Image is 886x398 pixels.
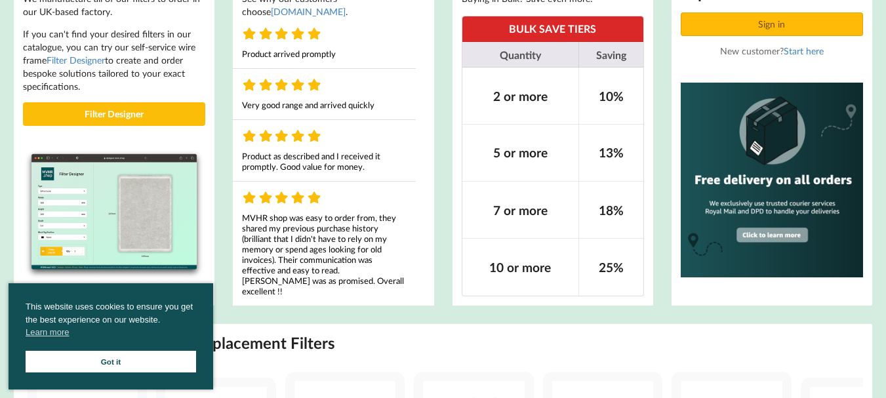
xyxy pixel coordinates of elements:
td: 10 or more [462,238,578,295]
div: Product arrived promptly [233,49,415,59]
a: Start here [784,45,824,56]
td: 25% [578,238,643,295]
th: BULK SAVE TIERS [462,16,643,42]
a: cookies - Learn more [26,326,69,339]
a: Filter Designer [23,102,205,126]
button: Sign in [681,12,863,36]
td: 2 or more [462,68,578,124]
td: 7 or more [462,181,578,238]
div: Product as described and I received it promptly. Good value for money. [233,151,415,172]
div: New customer? [681,45,863,56]
div: Very good range and arrived quickly [233,100,415,110]
a: Got it cookie [26,351,196,372]
td: 18% [578,181,643,238]
img: MVHR.shop-Wire-Frame-Fan-Coil-Filter-Designer.png [23,148,205,281]
div: OR [423,68,437,136]
p: If you can't find your desired filters in our catalogue, you can try our self-service wire frame ... [23,28,205,93]
div: cookieconsent [9,283,213,389]
div: MVHR shop was easy to order from, they shared my previous purchase history (brilliant that I didn... [233,212,415,296]
button: Filter Missing? [181,102,268,126]
th: Quantity [462,42,578,68]
img: Square_FreeDelivery.jpg [681,83,863,277]
button: Filter Missing? [664,102,752,126]
h3: Find by Dimensions (Millimeters) [493,10,850,25]
td: 10% [578,68,643,124]
span: This website uses cookies to ensure you get the best experience on our website. [26,300,196,342]
td: 13% [578,124,643,181]
th: Saving [578,42,643,68]
div: Select Manufacturer [20,42,103,51]
td: 5 or more [462,124,578,181]
a: Sign in [681,18,866,30]
a: [DOMAIN_NAME] [271,6,346,17]
h3: Find by Manufacturer and Model [10,10,367,25]
a: Filter Designer [47,54,105,66]
div: Select or Type Width [503,42,587,51]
